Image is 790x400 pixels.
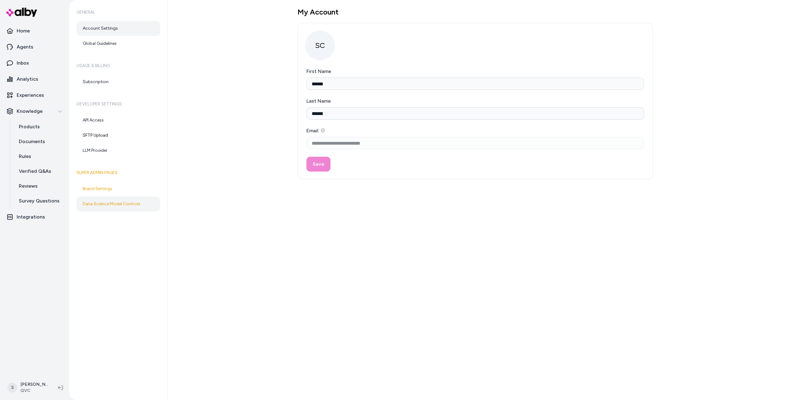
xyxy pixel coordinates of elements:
h6: Super Admin Pages [77,164,160,181]
img: alby Logo [6,8,37,17]
span: QVC [20,388,48,394]
a: Subscription [77,74,160,89]
p: Reviews [19,182,38,190]
a: Reviews [13,179,67,194]
p: Documents [19,138,45,145]
button: Knowledge [2,104,67,119]
p: [PERSON_NAME] [20,381,48,388]
p: Experiences [17,91,44,99]
a: Products [13,119,67,134]
p: Home [17,27,30,35]
a: Brand Settings [77,181,160,196]
p: Rules [19,153,31,160]
span: S [7,383,17,393]
p: Products [19,123,40,130]
a: Global Guidelines [77,36,160,51]
a: Verified Q&As [13,164,67,179]
a: Integrations [2,210,67,224]
label: Email [306,128,325,134]
a: Agents [2,40,67,54]
span: SC [305,31,335,60]
a: Inbox [2,56,67,70]
p: Knowledge [17,108,43,115]
label: First Name [306,68,331,74]
h6: Developer Settings [77,96,160,113]
a: Survey Questions [13,194,67,208]
a: Rules [13,149,67,164]
a: Documents [13,134,67,149]
p: Analytics [17,75,38,83]
h6: General [77,4,160,21]
p: Integrations [17,213,45,221]
button: S[PERSON_NAME]QVC [4,378,53,398]
p: Inbox [17,59,29,67]
a: Data Science Model Controls [77,197,160,211]
a: API Access [77,113,160,128]
a: LLM Provider [77,143,160,158]
a: Home [2,23,67,38]
p: Agents [17,43,33,51]
a: SFTP Upload [77,128,160,143]
p: Verified Q&As [19,168,51,175]
h6: Usage & Billing [77,57,160,74]
label: Last Name [306,98,331,104]
button: Email [321,129,325,132]
h1: My Account [297,7,653,17]
a: Experiences [2,88,67,103]
a: Account Settings [77,21,160,36]
p: Survey Questions [19,197,60,205]
a: Analytics [2,72,67,87]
